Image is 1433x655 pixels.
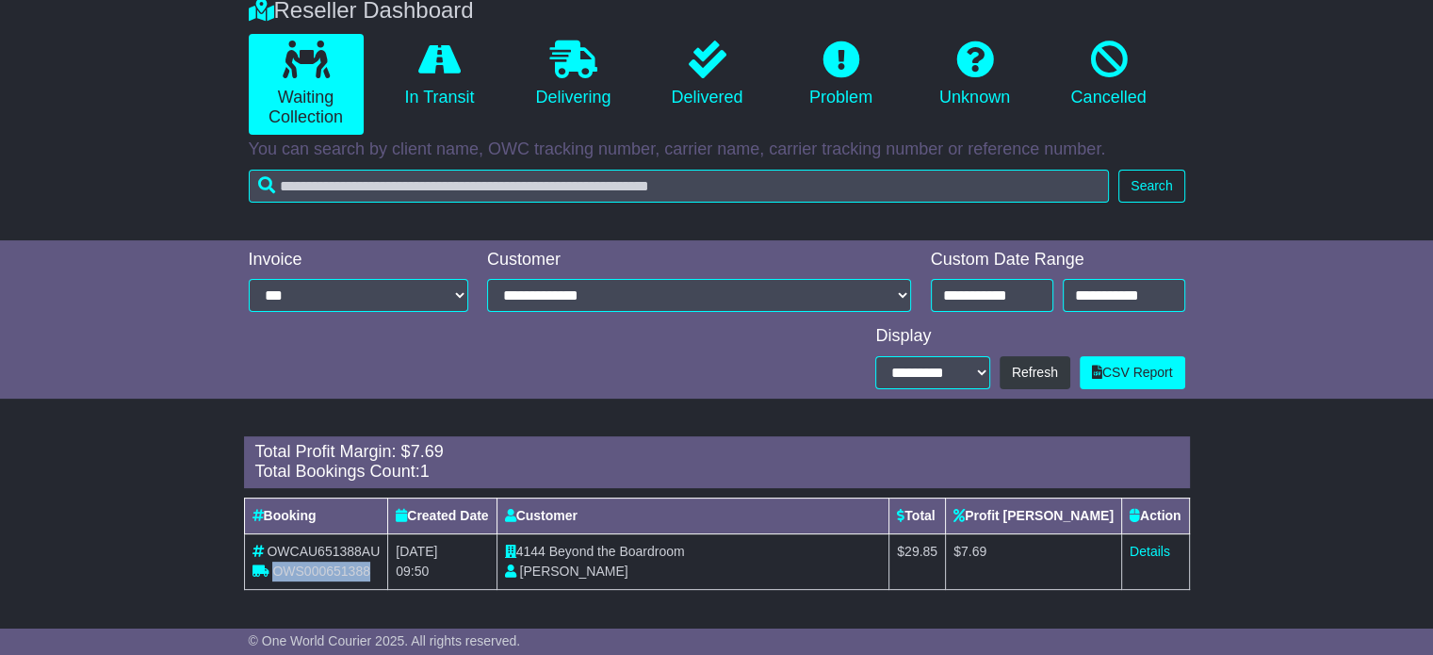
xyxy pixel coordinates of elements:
th: Created Date [388,498,497,533]
div: Total Bookings Count: [255,462,1179,483]
span: OWCAU651388AU [267,544,380,559]
th: Total [889,498,946,533]
th: Customer [497,498,889,533]
th: Profit [PERSON_NAME] [946,498,1122,533]
button: Refresh [1000,356,1070,389]
td: $ [946,533,1122,589]
div: Customer [487,250,912,270]
a: Problem [784,34,899,115]
a: Cancelled [1051,34,1166,115]
span: [DATE] [396,544,437,559]
span: 4144 [516,544,546,559]
div: Total Profit Margin: $ [255,442,1179,463]
div: Invoice [249,250,469,270]
button: Search [1118,170,1184,203]
span: 7.69 [411,442,444,461]
span: 1 [420,462,430,481]
span: [PERSON_NAME] [519,564,627,579]
a: Delivering [516,34,631,115]
th: Action [1121,498,1189,533]
td: $ [889,533,946,589]
a: CSV Report [1080,356,1185,389]
p: You can search by client name, OWC tracking number, carrier name, carrier tracking number or refe... [249,139,1185,160]
div: Custom Date Range [931,250,1185,270]
a: Unknown [918,34,1033,115]
span: © One World Courier 2025. All rights reserved. [249,633,521,648]
span: Beyond the Boardroom [549,544,685,559]
div: Display [875,326,1184,347]
span: 09:50 [396,564,429,579]
span: 29.85 [904,544,937,559]
a: Waiting Collection [249,34,364,135]
th: Booking [244,498,388,533]
a: Details [1130,544,1170,559]
span: 7.69 [961,544,986,559]
a: In Transit [383,34,497,115]
a: Delivered [650,34,765,115]
span: OWS000651388 [272,564,370,579]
